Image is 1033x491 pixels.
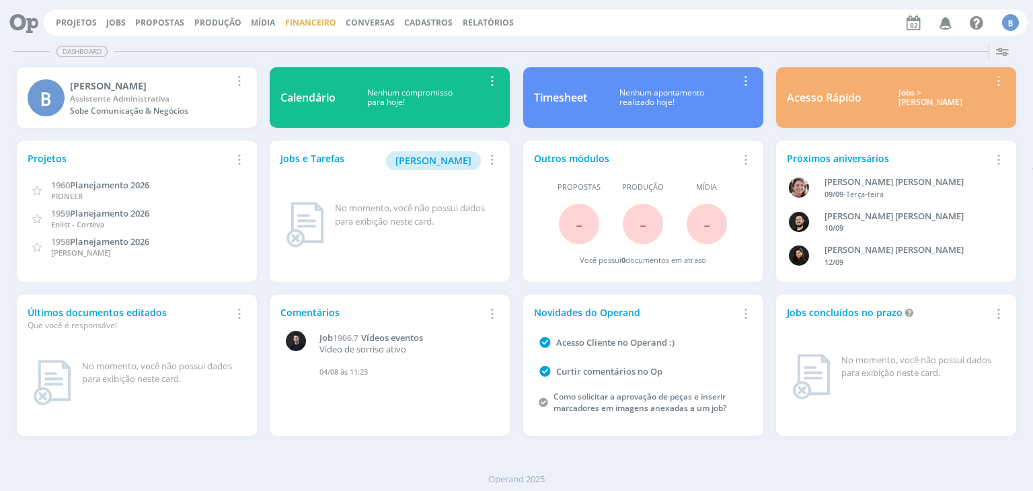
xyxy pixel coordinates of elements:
img: L [789,245,809,266]
a: Jobs [106,17,126,28]
button: Jobs [102,17,130,28]
a: Financeiro [285,17,336,28]
span: Planejamento 2026 [70,207,149,219]
div: Calendário [280,89,336,106]
a: Projetos [56,17,97,28]
span: Cadastros [404,17,453,28]
span: Enlist - Corteva [51,219,104,229]
span: 09/09 [825,189,843,199]
a: 1960Planejamento 2026 [51,178,149,191]
span: Propostas [135,17,184,28]
a: Produção [194,17,241,28]
a: Acesso Cliente no Operand :) [556,336,675,348]
button: Projetos [52,17,101,28]
span: 1960 [51,179,70,191]
a: 1959Planejamento 2026 [51,206,149,219]
span: [PERSON_NAME] [395,154,471,167]
button: Financeiro [281,17,340,28]
div: Comentários [280,305,484,319]
div: Jobs concluídos no prazo [787,305,990,319]
span: 04/08 às 11:23 [319,367,368,377]
span: 1959 [51,207,70,219]
div: No momento, você não possui dados para exibição neste card. [335,202,494,228]
span: Propostas [558,182,601,193]
span: Terça-feira [846,189,884,199]
button: Propostas [131,17,188,28]
img: A [789,178,809,198]
span: - [703,209,710,238]
a: Conversas [346,17,395,28]
span: Dashboard [56,46,108,57]
a: Como solicitar a aprovação de peças e inserir marcadores em imagens anexadas a um job? [553,391,726,414]
span: 12/09 [825,257,843,267]
a: Curtir comentários no Op [556,365,662,377]
div: Assistente Administrativa [70,93,231,105]
div: Bruno Corralo Granata [825,210,990,223]
a: 1958Planejamento 2026 [51,235,149,248]
div: - [825,189,990,200]
div: No momento, você não possui dados para exibição neste card. [841,354,1000,380]
span: - [576,209,582,238]
span: Planejamento 2026 [70,179,149,191]
span: Planejamento 2026 [70,235,149,248]
button: Relatórios [459,17,518,28]
span: 0 [621,255,625,265]
span: [PERSON_NAME] [51,248,111,258]
a: Job1906.7Vídeos eventos [319,333,492,344]
div: Beatriz Hoesker [70,79,231,93]
div: Últimos documentos editados [28,305,231,332]
div: Que você é responsável [28,319,231,332]
div: B [1002,14,1019,31]
div: Jobs e Tarefas [280,151,484,170]
button: Cadastros [400,17,457,28]
button: Conversas [342,17,399,28]
img: dashboard_not_found.png [286,202,324,248]
div: Timesheet [534,89,587,106]
p: Vídeo de sorriso ativo [319,344,492,355]
div: Sobe Comunicação & Negócios [70,105,231,117]
div: Novidades do Operand [534,305,737,319]
div: Nenhum compromisso para hoje! [336,88,484,108]
img: B [789,212,809,232]
img: C [286,331,306,351]
span: Mídia [696,182,717,193]
span: 1906.7 [333,332,358,344]
span: Vídeos eventos [361,332,423,344]
div: Aline Beatriz Jackisch [825,176,990,189]
a: B[PERSON_NAME]Assistente AdministrativaSobe Comunicação & Negócios [17,67,257,128]
div: B [28,79,65,116]
div: Acesso Rápido [787,89,862,106]
button: Mídia [247,17,279,28]
div: Próximos aniversários [787,151,990,165]
a: Relatórios [463,17,514,28]
span: PIONEER [51,191,83,201]
span: Produção [622,182,664,193]
a: Mídia [251,17,275,28]
button: Produção [190,17,245,28]
div: Projetos [28,151,231,165]
span: 10/09 [825,223,843,233]
div: Nenhum apontamento realizado hoje! [587,88,737,108]
a: [PERSON_NAME] [386,153,481,166]
span: 1958 [51,235,70,248]
button: [PERSON_NAME] [386,151,481,170]
img: dashboard_not_found.png [792,354,831,400]
div: No momento, você não possui dados para exibição neste card. [82,360,241,386]
div: Outros módulos [534,151,737,165]
span: - [640,209,646,238]
div: Você possui documentos em atraso [580,255,706,266]
div: Jobs > [PERSON_NAME] [872,88,990,108]
img: dashboard_not_found.png [33,360,71,406]
div: Luana da Silva de Andrade [825,243,990,257]
a: TimesheetNenhum apontamentorealizado hoje! [523,67,763,128]
button: B [1001,11,1020,34]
